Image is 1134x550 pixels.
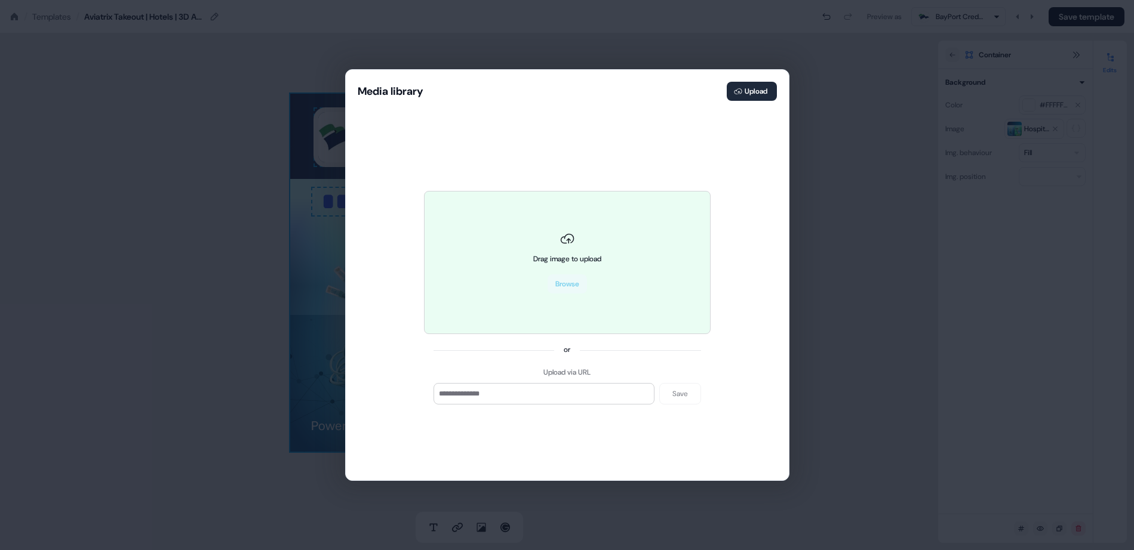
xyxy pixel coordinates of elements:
[564,344,570,356] div: or
[533,253,601,265] div: Drag image to upload
[548,274,587,293] button: Browse
[727,82,777,101] button: Upload
[543,366,591,378] div: Upload via URL
[358,84,423,98] button: Media library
